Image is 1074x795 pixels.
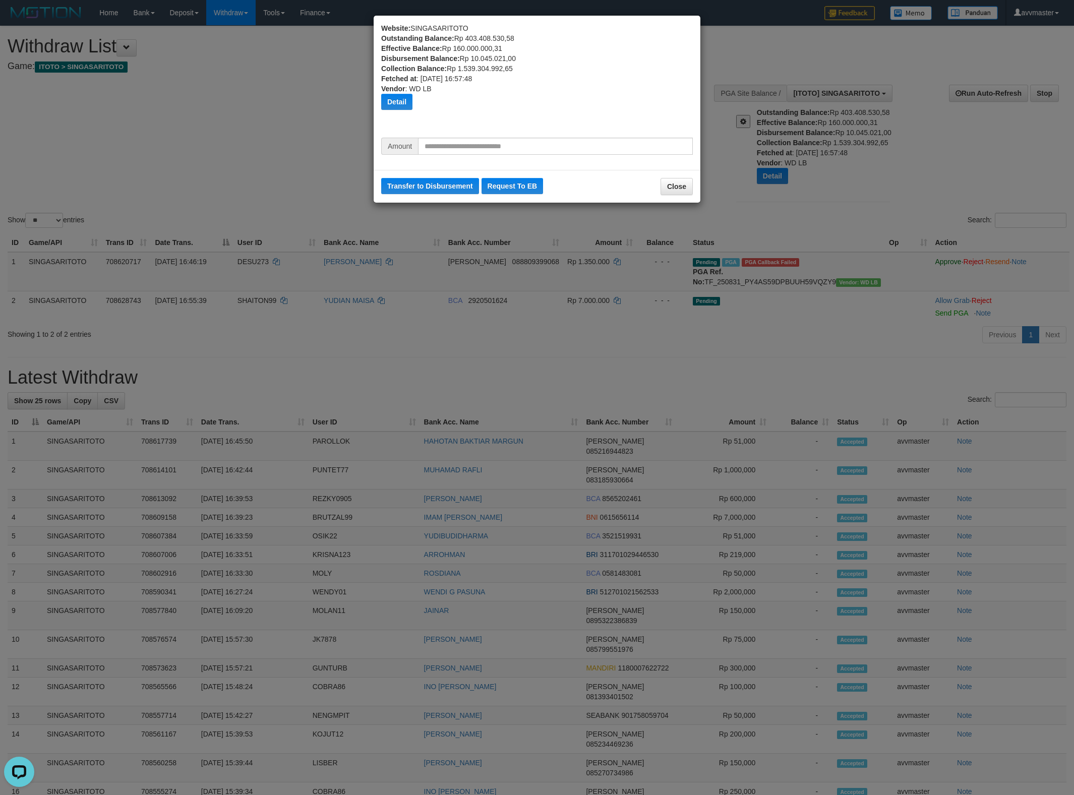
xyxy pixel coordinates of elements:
b: Fetched at [381,75,416,83]
b: Vendor [381,85,405,93]
button: Transfer to Disbursement [381,178,479,194]
b: Collection Balance: [381,65,447,73]
b: Disbursement Balance: [381,54,460,63]
span: Amount [381,138,418,155]
b: Effective Balance: [381,44,442,52]
div: SINGASARITOTO Rp 403.408.530,58 Rp 160.000.000,31 Rp 10.045.021,00 Rp 1.539.304.992,65 : [DATE] 1... [381,23,693,138]
button: Close [661,178,693,195]
button: Detail [381,94,412,110]
b: Website: [381,24,410,32]
button: Open LiveChat chat widget [4,4,34,34]
b: Outstanding Balance: [381,34,454,42]
button: Request To EB [482,178,544,194]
